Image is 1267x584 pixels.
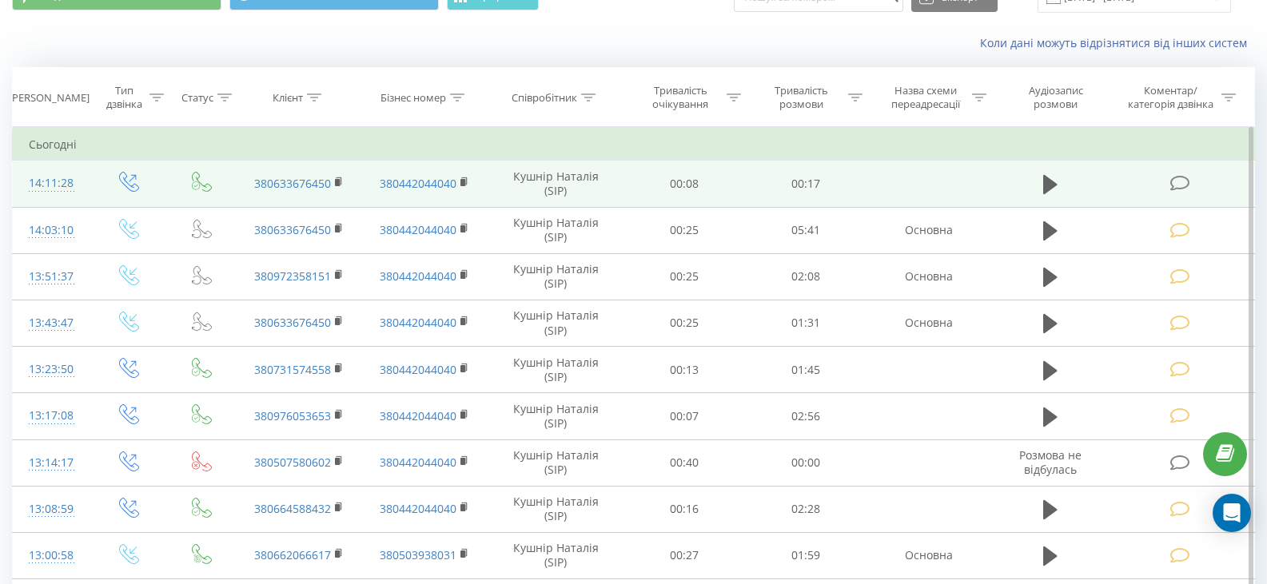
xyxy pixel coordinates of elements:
td: 00:00 [745,439,867,486]
td: 02:08 [745,253,867,300]
td: 02:56 [745,393,867,439]
div: Співробітник [512,91,577,105]
span: Розмова не відбулась [1019,447,1082,477]
td: Основна [866,300,992,346]
td: 00:13 [624,347,745,393]
a: 380633676450 [254,176,331,191]
div: Коментар/категорія дзвінка [1124,84,1217,111]
td: 00:08 [624,161,745,207]
div: 13:17:08 [29,400,74,431]
div: 13:08:59 [29,494,74,525]
a: Коли дані можуть відрізнятися вiд інших систем [980,35,1255,50]
a: 380503938031 [380,547,456,562]
a: 380442044040 [380,176,456,191]
div: 13:23:50 [29,354,74,385]
td: 00:25 [624,253,745,300]
td: 00:27 [624,532,745,578]
a: 380972358151 [254,268,331,284]
div: Тривалість розмови [759,84,844,111]
div: Open Intercom Messenger [1213,494,1251,532]
td: 01:45 [745,347,867,393]
a: 380442044040 [380,408,456,423]
div: Клієнт [273,91,303,105]
a: 380633676450 [254,315,331,330]
td: Кушнір Наталія (SIP) [488,207,624,253]
a: 380731574558 [254,362,331,377]
td: 05:41 [745,207,867,253]
td: 02:28 [745,486,867,532]
div: Тривалість очікування [638,84,723,111]
a: 380442044040 [380,268,456,284]
a: 380664588432 [254,501,331,516]
a: 380442044040 [380,222,456,237]
td: 00:17 [745,161,867,207]
div: Статус [181,91,213,105]
div: 13:00:58 [29,540,74,571]
div: Бізнес номер [380,91,446,105]
div: 13:51:37 [29,261,74,292]
td: Основна [866,253,992,300]
div: 14:03:10 [29,215,74,246]
div: Назва схеми переадресації [883,84,968,111]
td: 01:31 [745,300,867,346]
a: 380662066617 [254,547,331,562]
td: Кушнір Наталія (SIP) [488,161,624,207]
div: Тип дзвінка [104,84,145,111]
td: Кушнір Наталія (SIP) [488,532,624,578]
a: 380442044040 [380,362,456,377]
td: Кушнір Наталія (SIP) [488,347,624,393]
a: 380442044040 [380,315,456,330]
a: 380442044040 [380,455,456,470]
td: Основна [866,532,992,578]
td: Кушнір Наталія (SIP) [488,300,624,346]
td: 00:40 [624,439,745,486]
td: 00:07 [624,393,745,439]
div: 13:43:47 [29,308,74,339]
div: [PERSON_NAME] [9,91,90,105]
td: Кушнір Наталія (SIP) [488,393,624,439]
div: Аудіозапис розмови [1006,84,1105,111]
td: Кушнір Наталія (SIP) [488,253,624,300]
td: Кушнір Наталія (SIP) [488,439,624,486]
a: 380976053653 [254,408,331,423]
td: 01:59 [745,532,867,578]
td: 00:16 [624,486,745,532]
td: Сьогодні [13,129,1255,161]
td: Кушнір Наталія (SIP) [488,486,624,532]
td: 00:25 [624,207,745,253]
div: 13:14:17 [29,447,74,479]
a: 380507580602 [254,455,331,470]
td: 00:25 [624,300,745,346]
a: 380442044040 [380,501,456,516]
div: 14:11:28 [29,168,74,199]
td: Основна [866,207,992,253]
a: 380633676450 [254,222,331,237]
